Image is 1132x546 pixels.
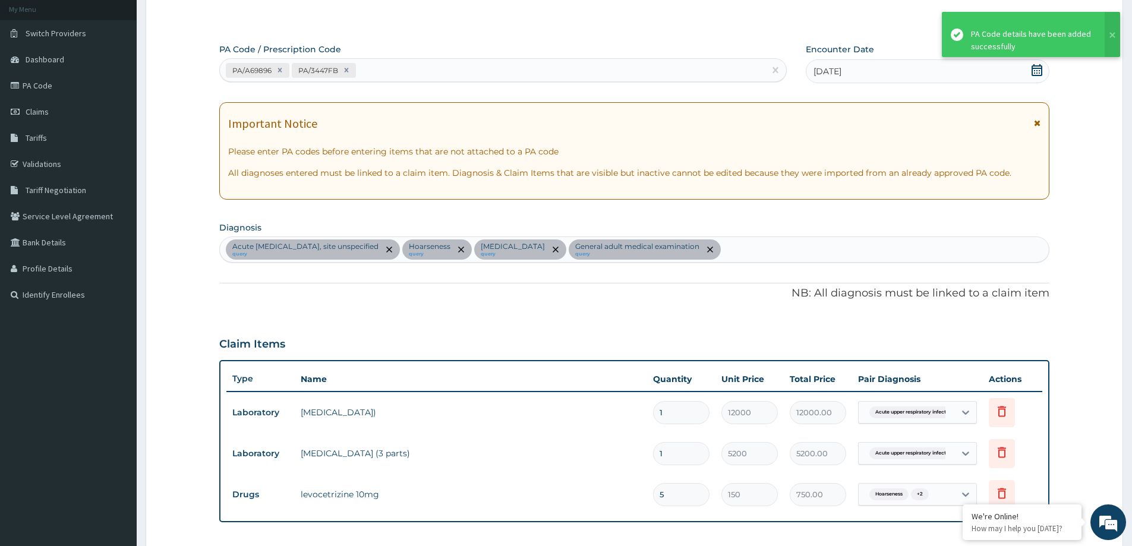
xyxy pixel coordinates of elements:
[295,367,647,391] th: Name
[575,251,699,257] small: query
[219,11,1049,24] p: Step 2 of 2
[219,222,261,233] label: Diagnosis
[195,6,223,34] div: Minimize live chat window
[62,67,200,82] div: Chat with us now
[295,400,647,424] td: [MEDICAL_DATA])
[972,523,1073,534] p: How may I help you today?
[911,488,929,500] span: + 2
[26,106,49,117] span: Claims
[228,167,1040,179] p: All diagnoses entered must be linked to a claim item. Diagnosis & Claim Items that are visible bu...
[972,511,1073,522] div: We're Online!
[6,324,226,366] textarea: Type your message and hit 'Enter'
[647,367,715,391] th: Quantity
[409,251,450,257] small: query
[456,244,466,255] span: remove selection option
[69,150,164,270] span: We're online!
[229,64,273,77] div: PA/A69896
[869,488,909,500] span: Hoarseness
[26,185,86,195] span: Tariff Negotiation
[715,367,784,391] th: Unit Price
[806,43,874,55] label: Encounter Date
[232,251,379,257] small: query
[226,368,295,390] th: Type
[219,338,285,351] h3: Claim Items
[226,484,295,506] td: Drugs
[219,43,341,55] label: PA Code / Prescription Code
[852,367,983,391] th: Pair Diagnosis
[226,402,295,424] td: Laboratory
[226,443,295,465] td: Laboratory
[295,482,647,506] td: levocetrizine 10mg
[575,242,699,251] p: General adult medical examination
[481,251,545,257] small: query
[409,242,450,251] p: Hoarseness
[983,367,1042,391] th: Actions
[228,117,317,130] h1: Important Notice
[232,242,379,251] p: Acute [MEDICAL_DATA], site unspecified
[550,244,561,255] span: remove selection option
[26,132,47,143] span: Tariffs
[869,447,956,459] span: Acute upper respiratory infect...
[295,64,340,77] div: PA/3447FB
[481,242,545,251] p: [MEDICAL_DATA]
[705,244,715,255] span: remove selection option
[384,244,395,255] span: remove selection option
[813,65,841,77] span: [DATE]
[784,367,852,391] th: Total Price
[228,146,1040,157] p: Please enter PA codes before entering items that are not attached to a PA code
[971,22,1093,47] div: PA Code details have been added successfully
[26,28,86,39] span: Switch Providers
[219,286,1049,301] p: NB: All diagnosis must be linked to a claim item
[22,59,48,89] img: d_794563401_company_1708531726252_794563401
[26,54,64,65] span: Dashboard
[869,406,956,418] span: Acute upper respiratory infect...
[295,441,647,465] td: [MEDICAL_DATA] (3 parts)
